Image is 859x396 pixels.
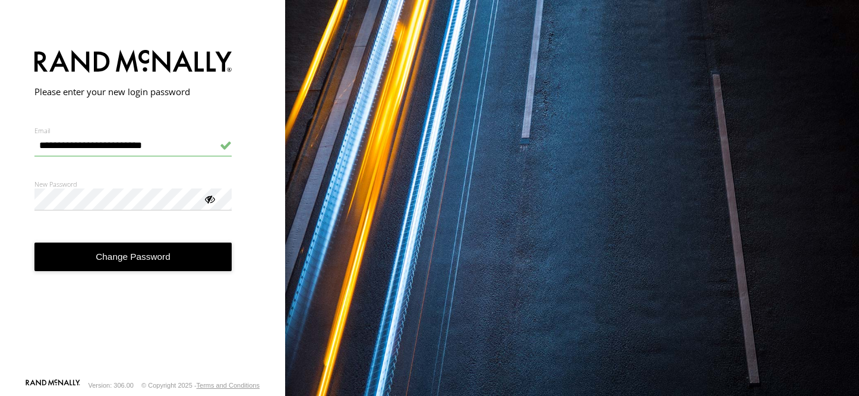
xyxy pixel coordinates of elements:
[34,86,232,98] h2: Please enter your new login password
[26,379,80,391] a: Visit our Website
[34,180,232,188] label: New Password
[89,382,134,389] div: Version: 306.00
[34,243,232,272] button: Change Password
[197,382,260,389] a: Terms and Conditions
[34,48,232,78] img: Rand McNally
[141,382,260,389] div: © Copyright 2025 -
[34,126,232,135] label: Email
